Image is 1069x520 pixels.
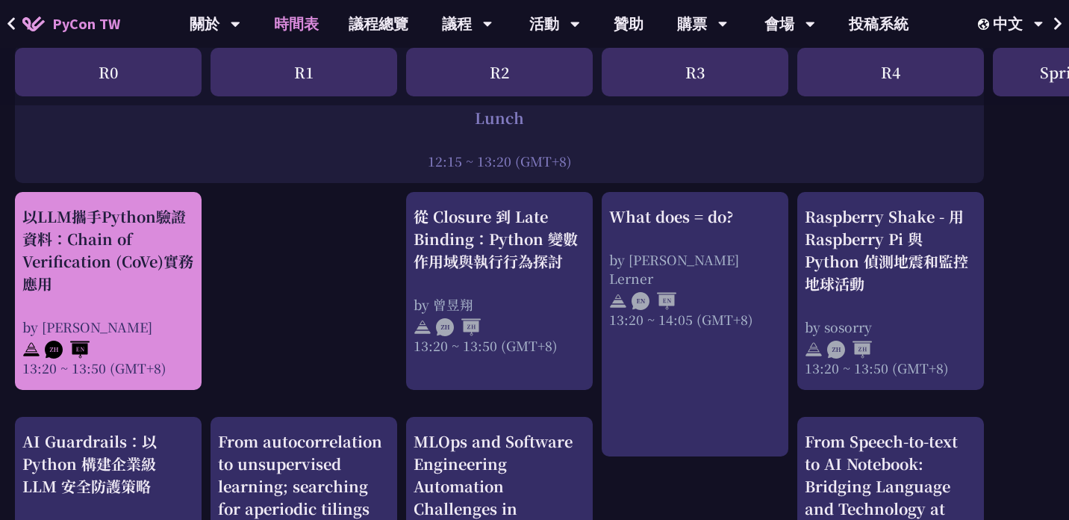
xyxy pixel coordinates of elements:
[609,205,781,444] a: What does = do? by [PERSON_NAME] Lerner 13:20 ~ 14:05 (GMT+8)
[406,48,593,96] div: R2
[609,205,781,228] div: What does = do?
[22,430,194,498] div: AI Guardrails：以 Python 構建企業級 LLM 安全防護策略
[22,341,40,359] img: svg+xml;base64,PHN2ZyB4bWxucz0iaHR0cDovL3d3dy53My5vcmcvMjAwMC9zdmciIHdpZHRoPSIyNCIgaGVpZ2h0PSIyNC...
[414,295,585,314] div: by 曾昱翔
[632,292,676,310] img: ENEN.5a408d1.svg
[52,13,120,35] span: PyCon TW
[609,292,627,310] img: svg+xml;base64,PHN2ZyB4bWxucz0iaHR0cDovL3d3dy53My5vcmcvMjAwMC9zdmciIHdpZHRoPSIyNCIgaGVpZ2h0PSIyNC...
[7,5,135,43] a: PyCon TW
[609,310,781,329] div: 13:20 ~ 14:05 (GMT+8)
[22,359,194,377] div: 13:20 ~ 13:50 (GMT+8)
[22,107,976,129] div: Lunch
[805,205,976,295] div: Raspberry Shake - 用 Raspberry Pi 與 Python 偵測地震和監控地球活動
[414,318,431,336] img: svg+xml;base64,PHN2ZyB4bWxucz0iaHR0cDovL3d3dy53My5vcmcvMjAwMC9zdmciIHdpZHRoPSIyNCIgaGVpZ2h0PSIyNC...
[797,48,984,96] div: R4
[22,318,194,336] div: by [PERSON_NAME]
[22,152,976,170] div: 12:15 ~ 13:20 (GMT+8)
[15,48,202,96] div: R0
[414,205,585,377] a: 從 Closure 到 Late Binding：Python 變數作用域與執行行為探討 by 曾昱翔 13:20 ~ 13:50 (GMT+8)
[805,318,976,336] div: by sosorry
[978,19,993,30] img: Locale Icon
[414,336,585,355] div: 13:20 ~ 13:50 (GMT+8)
[22,205,194,377] a: 以LLM攜手Python驗證資料：Chain of Verification (CoVe)實務應用 by [PERSON_NAME] 13:20 ~ 13:50 (GMT+8)
[414,205,585,273] div: 從 Closure 到 Late Binding：Python 變數作用域與執行行為探討
[609,250,781,288] div: by [PERSON_NAME] Lerner
[827,341,872,359] img: ZHZH.38617ef.svg
[805,341,823,359] img: svg+xml;base64,PHN2ZyB4bWxucz0iaHR0cDovL3d3dy53My5vcmcvMjAwMC9zdmciIHdpZHRoPSIyNCIgaGVpZ2h0PSIyNC...
[602,48,788,96] div: R3
[45,341,90,359] img: ZHEN.371966e.svg
[436,318,481,336] img: ZHZH.38617ef.svg
[22,16,45,31] img: Home icon of PyCon TW 2025
[805,359,976,377] div: 13:20 ~ 13:50 (GMT+8)
[805,205,976,377] a: Raspberry Shake - 用 Raspberry Pi 與 Python 偵測地震和監控地球活動 by sosorry 13:20 ~ 13:50 (GMT+8)
[211,48,397,96] div: R1
[22,205,194,295] div: 以LLM攜手Python驗證資料：Chain of Verification (CoVe)實務應用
